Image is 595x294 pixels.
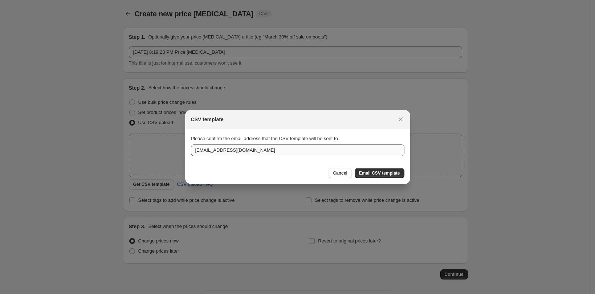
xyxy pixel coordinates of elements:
[191,136,338,141] span: Please confirm the email address that the CSV template will be sent to
[191,116,224,123] h2: CSV template
[333,170,347,176] span: Cancel
[355,168,404,178] button: Email CSV template
[396,114,406,124] button: Close
[329,168,351,178] button: Cancel
[359,170,400,176] span: Email CSV template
